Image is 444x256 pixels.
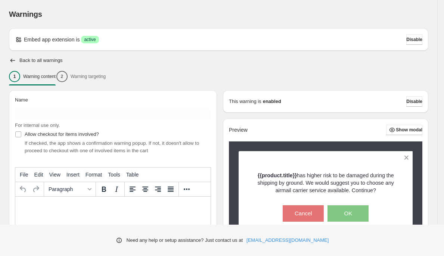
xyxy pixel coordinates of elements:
[406,99,422,104] span: Disable
[66,172,80,178] span: Insert
[15,197,211,235] iframe: Rich Text Area
[139,183,152,196] button: Align center
[126,183,139,196] button: Align left
[386,125,422,135] button: Show modal
[396,127,422,133] span: Show modal
[9,69,56,84] button: 1Warning content
[263,98,281,105] strong: enabled
[126,172,139,178] span: Table
[49,172,60,178] span: View
[152,183,164,196] button: Align right
[258,172,297,178] strong: {{product.title}}
[164,183,177,196] button: Justify
[108,172,120,178] span: Tools
[34,172,43,178] span: Edit
[17,183,30,196] button: Undo
[283,205,324,222] button: Cancel
[84,37,96,43] span: active
[180,183,193,196] button: More...
[30,183,42,196] button: Redo
[406,37,422,43] span: Disable
[24,36,80,43] p: Embed app extension is
[49,186,85,192] span: Paragraph
[229,127,248,133] h2: Preview
[229,98,261,105] p: This warning is
[46,183,94,196] button: Formats
[25,140,199,153] span: If checked, the app shows a confirmation warning popup. If not, it doesn't allow to proceed to ch...
[25,131,99,137] span: Allow checkout for items involved?
[110,183,123,196] button: Italic
[19,57,63,63] h2: Back to all warnings
[20,172,28,178] span: File
[327,205,369,222] button: OK
[15,122,60,128] span: For internal use only.
[97,183,110,196] button: Bold
[15,97,28,103] span: Name
[9,10,42,18] span: Warnings
[246,237,329,244] a: [EMAIL_ADDRESS][DOMAIN_NAME]
[86,172,102,178] span: Format
[406,34,422,45] button: Disable
[406,96,422,107] button: Disable
[252,172,400,194] p: has higher risk to be damaged during the shipping by ground. We would suggest you to choose any a...
[23,74,56,79] p: Warning content
[9,71,20,82] div: 1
